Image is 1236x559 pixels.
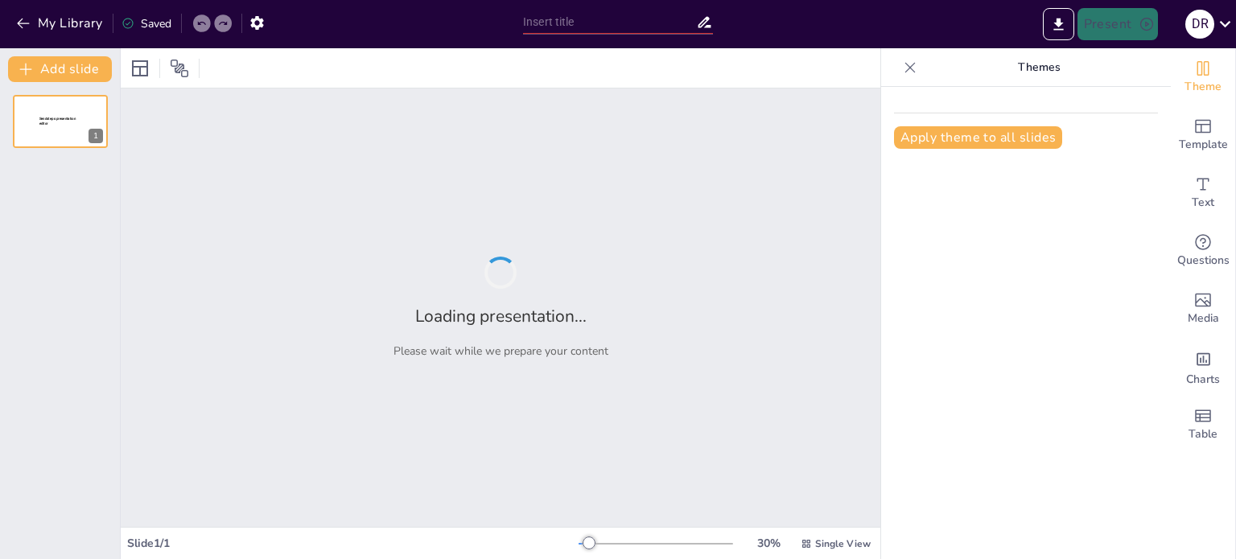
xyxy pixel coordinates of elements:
[415,305,587,327] h2: Loading presentation...
[923,48,1155,87] p: Themes
[1171,338,1235,396] div: Add charts and graphs
[815,537,871,550] span: Single View
[1043,8,1074,40] button: Export to PowerPoint
[39,117,76,125] span: Sendsteps presentation editor
[523,10,696,34] input: Insert title
[1171,106,1235,164] div: Add ready made slides
[1185,10,1214,39] div: D R
[1184,78,1222,96] span: Theme
[1171,396,1235,454] div: Add a table
[1192,194,1214,212] span: Text
[1171,164,1235,222] div: Add text boxes
[393,343,608,359] p: Please wait while we prepare your content
[1171,222,1235,280] div: Get real-time input from your audience
[170,59,189,78] span: Position
[749,536,788,551] div: 30 %
[1189,425,1217,443] span: Table
[89,129,103,143] div: 1
[127,536,579,551] div: Slide 1 / 1
[127,55,153,81] div: Layout
[8,56,112,82] button: Add slide
[13,95,108,148] div: 1
[894,126,1062,149] button: Apply theme to all slides
[1185,8,1214,40] button: D R
[1077,8,1158,40] button: Present
[1171,280,1235,338] div: Add images, graphics, shapes or video
[1188,310,1219,327] span: Media
[1171,48,1235,106] div: Change the overall theme
[1186,371,1220,388] span: Charts
[1179,136,1228,154] span: Template
[1177,252,1230,269] span: Questions
[12,10,109,36] button: My Library
[122,16,171,31] div: Saved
